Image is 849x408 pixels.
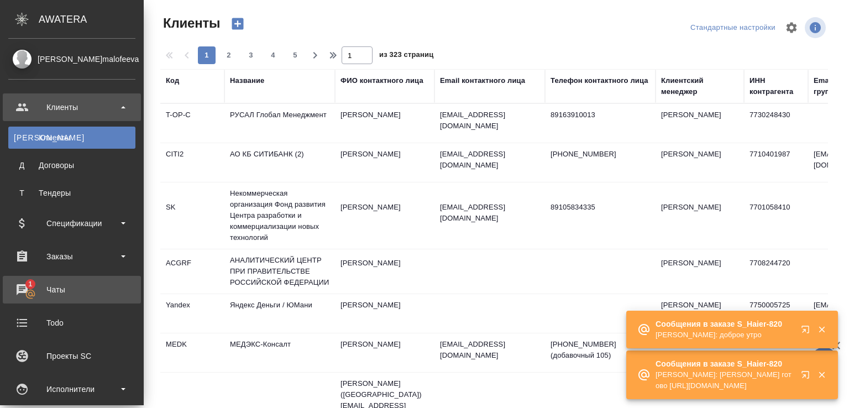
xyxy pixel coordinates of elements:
[656,252,744,291] td: [PERSON_NAME]
[656,369,794,391] p: [PERSON_NAME]: [PERSON_NAME] готово [URL][DOMAIN_NAME]
[551,149,650,160] p: [PHONE_NUMBER]
[440,149,539,171] p: [EMAIL_ADDRESS][DOMAIN_NAME]
[810,370,833,380] button: Закрыть
[750,75,803,97] div: ИНН контрагента
[160,294,224,333] td: Yandex
[8,281,135,298] div: Чаты
[3,276,141,304] a: 1Чаты
[224,143,335,182] td: АО КБ СИТИБАНК (2)
[224,104,335,143] td: РУСАЛ Глобал Менеджмент
[286,50,304,61] span: 5
[160,104,224,143] td: T-OP-C
[688,19,778,36] div: split button
[744,294,808,333] td: 7750005725
[8,248,135,265] div: Заказы
[224,294,335,333] td: Яндекс Деньги / ЮМани
[160,143,224,182] td: CITI2
[440,339,539,361] p: [EMAIL_ADDRESS][DOMAIN_NAME]
[335,104,434,143] td: [PERSON_NAME]
[810,325,833,334] button: Закрыть
[8,127,135,149] a: [PERSON_NAME]Клиенты
[335,143,434,182] td: [PERSON_NAME]
[656,143,744,182] td: [PERSON_NAME]
[744,104,808,143] td: 7730248430
[335,294,434,333] td: [PERSON_NAME]
[335,252,434,291] td: [PERSON_NAME]
[656,294,744,333] td: [PERSON_NAME]
[166,75,179,86] div: Код
[8,154,135,176] a: ДДоговоры
[224,249,335,294] td: АНАЛИТИЧЕСКИЙ ЦЕНТР ПРИ ПРАВИТЕЛЬСТВЕ РОССИЙСКОЙ ФЕДЕРАЦИИ
[160,196,224,235] td: SK
[224,182,335,249] td: Некоммерческая организация Фонд развития Центра разработки и коммерциализации новых технологий
[242,46,260,64] button: 3
[551,339,650,361] p: [PHONE_NUMBER] (добавочный 105)
[224,14,251,33] button: Создать
[656,104,744,143] td: [PERSON_NAME]
[264,46,282,64] button: 4
[551,109,650,121] p: 89163910013
[224,333,335,372] td: МЕДЭКС-Консалт
[160,252,224,291] td: ACGRF
[220,46,238,64] button: 2
[3,342,141,370] a: Проекты SC
[805,17,828,38] span: Посмотреть информацию
[14,132,130,143] div: Клиенты
[8,348,135,364] div: Проекты SC
[656,358,794,369] p: Сообщения в заказе S_Haier-820
[340,75,423,86] div: ФИО контактного лица
[160,14,220,32] span: Клиенты
[744,196,808,235] td: 7701058410
[335,196,434,235] td: [PERSON_NAME]
[656,318,794,329] p: Сообщения в заказе S_Haier-820
[8,53,135,65] div: [PERSON_NAME]malofeeva
[8,182,135,204] a: ТТендеры
[440,109,539,132] p: [EMAIL_ADDRESS][DOMAIN_NAME]
[8,99,135,116] div: Клиенты
[440,75,525,86] div: Email контактного лица
[286,46,304,64] button: 5
[8,215,135,232] div: Спецификации
[8,381,135,397] div: Исполнители
[8,315,135,331] div: Todo
[220,50,238,61] span: 2
[551,75,648,86] div: Телефон контактного лица
[242,50,260,61] span: 3
[744,143,808,182] td: 7710401987
[22,279,39,290] span: 1
[794,318,821,345] button: Открыть в новой вкладке
[744,252,808,291] td: 7708244720
[656,196,744,235] td: [PERSON_NAME]
[794,364,821,390] button: Открыть в новой вкладке
[14,187,130,198] div: Тендеры
[661,75,738,97] div: Клиентский менеджер
[160,333,224,372] td: MEDK
[551,202,650,213] p: 89105834335
[656,329,794,341] p: [PERSON_NAME]: доброе утро
[778,14,805,41] span: Настроить таблицу
[230,75,264,86] div: Название
[264,50,282,61] span: 4
[39,8,144,30] div: AWATERA
[3,309,141,337] a: Todo
[14,160,130,171] div: Договоры
[335,333,434,372] td: [PERSON_NAME]
[440,202,539,224] p: [EMAIL_ADDRESS][DOMAIN_NAME]
[379,48,433,64] span: из 323 страниц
